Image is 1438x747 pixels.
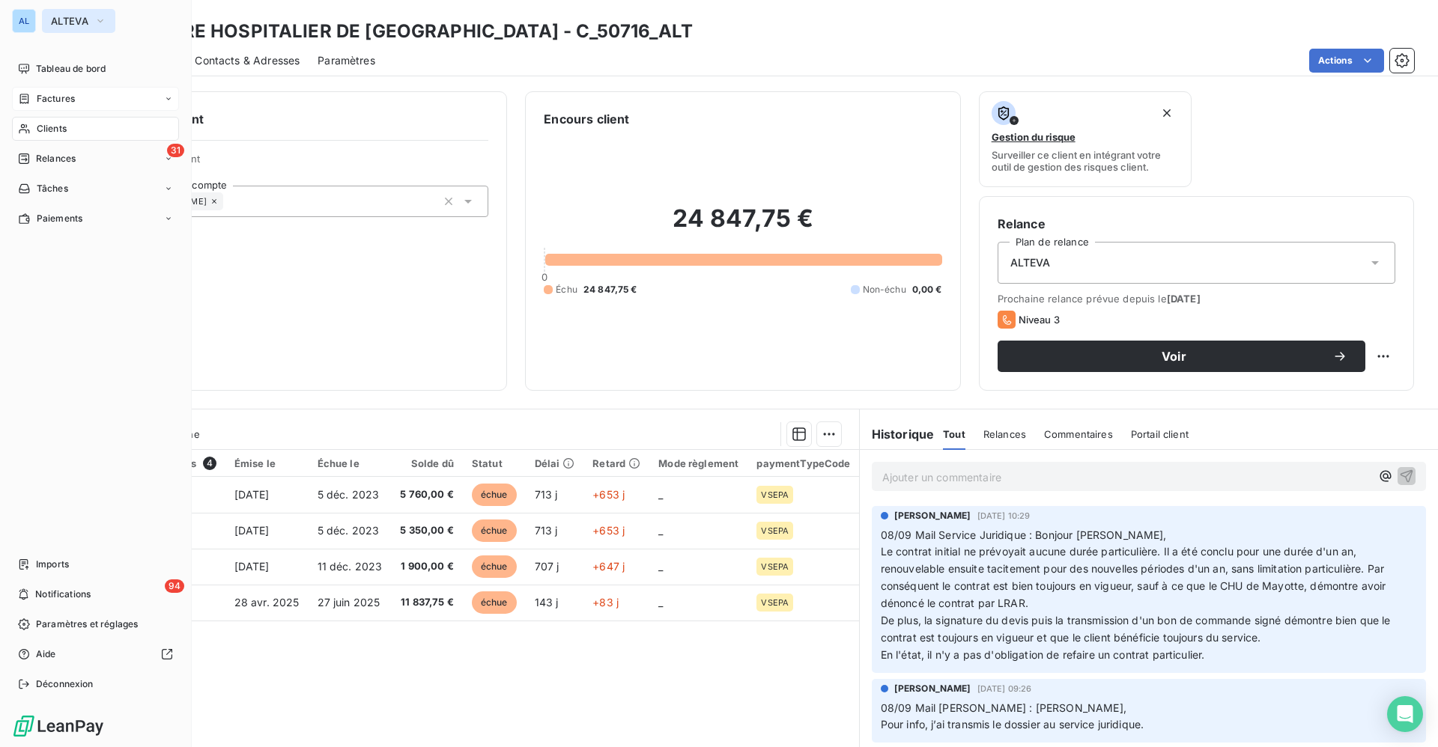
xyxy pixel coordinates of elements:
span: 5 déc. 2023 [318,488,380,501]
span: Propriétés Client [121,153,488,174]
span: Relances [983,428,1026,440]
span: Prochaine relance prévue depuis le [998,293,1395,305]
span: Paramètres [318,53,375,68]
span: 5 760,00 € [400,487,454,502]
span: [DATE] 10:29 [977,511,1031,520]
span: Paiements [37,212,82,225]
span: VSEPA [761,562,789,571]
span: Tableau de bord [36,62,106,76]
span: Voir [1016,350,1332,362]
span: [DATE] [1167,293,1201,305]
span: 27 juin 2025 [318,596,380,609]
div: Statut [472,457,517,469]
span: 713 j [535,488,558,501]
div: Mode règlement [658,457,738,469]
span: ALTEVA [51,15,88,27]
span: Clients [37,122,67,135]
span: Le contrat initial ne prévoyait aucune durée particulière. Il a été conclu pour une durée d'un an... [881,545,1389,609]
h6: Relance [998,215,1395,233]
span: 31 [167,144,184,157]
span: VSEPA [761,490,789,499]
span: [DATE] [234,560,270,573]
div: Retard [592,457,640,469]
span: En l'état, il n'y a pas d'obligation de refaire un contrat particulier. [881,648,1205,661]
h6: Encours client [544,110,629,128]
span: _ [658,488,663,501]
span: VSEPA [761,598,789,607]
div: Délai [535,457,575,469]
span: 4 [203,457,216,470]
button: Actions [1309,49,1384,73]
span: Paramètres et réglages [36,618,138,631]
div: AL [12,9,36,33]
span: Commentaires [1044,428,1113,440]
span: Échu [556,283,577,296]
span: 5 350,00 € [400,523,454,538]
span: 08/09 Mail Service Juridique : Bonjour [PERSON_NAME], [881,528,1167,541]
input: Ajouter une valeur [223,195,235,208]
div: Open Intercom Messenger [1387,696,1423,732]
span: 0 [541,271,547,283]
span: ALTEVA [1010,255,1051,270]
span: 11 837,75 € [400,595,454,610]
span: [PERSON_NAME] [894,682,971,695]
span: Portail client [1131,428,1189,440]
span: Tâches [37,182,68,195]
span: Notifications [35,588,91,601]
span: échue [472,519,517,542]
span: Surveiller ce client en intégrant votre outil de gestion des risques client. [992,149,1180,173]
span: +653 j [592,488,625,501]
span: _ [658,560,663,573]
span: +83 j [592,596,619,609]
button: Voir [998,341,1365,372]
img: Logo LeanPay [12,714,105,738]
span: De plus, la signature du devis puis la transmission d'un bon de commande signé démontre bien que ... [881,614,1394,644]
span: Imports [36,558,69,571]
span: échue [472,484,517,506]
span: [PERSON_NAME] [894,509,971,522]
div: Émise le [234,457,300,469]
span: 08/09 Mail [PERSON_NAME] : [PERSON_NAME], [881,701,1126,714]
span: +647 j [592,560,625,573]
h2: 24 847,75 € [544,204,941,249]
span: Aide [36,647,56,661]
span: 713 j [535,524,558,537]
span: 143 j [535,596,559,609]
span: Tout [943,428,965,440]
h6: Informations client [91,110,488,128]
span: 11 déc. 2023 [318,560,383,573]
span: 28 avr. 2025 [234,596,300,609]
span: 94 [165,579,184,593]
span: +653 j [592,524,625,537]
span: Relances [36,152,76,165]
span: [DATE] [234,524,270,537]
span: Factures [37,92,75,106]
span: Pour info, j’ai transmis le dossier au service juridique. [881,718,1144,731]
span: 707 j [535,560,559,573]
span: 1 900,00 € [400,559,454,574]
span: _ [658,596,663,609]
h6: Historique [860,425,935,443]
span: Niveau 3 [1019,314,1060,326]
div: paymentTypeCode [756,457,850,469]
span: Déconnexion [36,677,94,691]
span: Contacts & Adresses [195,53,300,68]
h3: CENTRE HOSPITALIER DE [GEOGRAPHIC_DATA] - C_50716_ALT [132,18,693,45]
span: 5 déc. 2023 [318,524,380,537]
div: Solde dû [400,457,454,469]
span: échue [472,591,517,614]
span: 0,00 € [912,283,942,296]
span: Gestion du risque [992,131,1076,143]
span: échue [472,555,517,578]
button: Gestion du risqueSurveiller ce client en intégrant votre outil de gestion des risques client. [979,91,1192,187]
span: Non-échu [863,283,906,296]
span: [DATE] [234,488,270,501]
a: Aide [12,642,179,666]
span: _ [658,524,663,537]
span: VSEPA [761,526,789,535]
span: 24 847,75 € [583,283,637,296]
div: Échue le [318,457,383,469]
span: [DATE] 09:26 [977,684,1032,693]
